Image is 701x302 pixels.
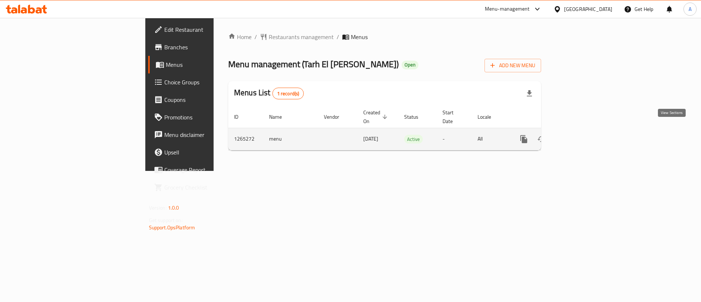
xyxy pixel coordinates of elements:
div: [GEOGRAPHIC_DATA] [564,5,612,13]
span: Menu management ( Tarh El [PERSON_NAME] ) [228,56,399,72]
span: ID [234,112,248,121]
span: Locale [478,112,501,121]
a: Coverage Report [148,161,263,179]
span: Edit Restaurant [164,25,257,34]
table: enhanced table [228,106,591,150]
nav: breadcrumb [228,33,541,41]
a: Promotions [148,108,263,126]
span: Coverage Report [164,165,257,174]
span: Start Date [443,108,463,126]
span: Choice Groups [164,78,257,87]
span: Upsell [164,148,257,157]
td: - [437,128,472,150]
span: Version: [149,203,167,213]
span: A [689,5,692,13]
span: Status [404,112,428,121]
div: Open [402,61,418,69]
a: Grocery Checklist [148,179,263,196]
a: Choice Groups [148,73,263,91]
span: Add New Menu [490,61,535,70]
span: Menus [166,60,257,69]
span: 1.0.0 [168,203,179,213]
span: Get support on: [149,215,183,225]
td: menu [263,128,318,150]
span: Branches [164,43,257,51]
h2: Menus List [234,87,304,99]
span: Created On [363,108,390,126]
span: Menus [351,33,368,41]
span: Open [402,62,418,68]
div: Export file [521,85,538,102]
li: / [337,33,339,41]
a: Support.OpsPlatform [149,223,195,232]
span: Vendor [324,112,349,121]
button: Add New Menu [484,59,541,72]
span: Grocery Checklist [164,183,257,192]
div: Total records count [272,88,304,99]
a: Menus [148,56,263,73]
div: Menu-management [485,5,530,14]
a: Upsell [148,144,263,161]
a: Edit Restaurant [148,21,263,38]
span: Restaurants management [269,33,334,41]
button: Change Status [533,130,550,148]
th: Actions [509,106,591,128]
span: [DATE] [363,134,378,144]
a: Restaurants management [260,33,334,41]
a: Branches [148,38,263,56]
span: Name [269,112,291,121]
a: Menu disclaimer [148,126,263,144]
td: All [472,128,509,150]
a: Coupons [148,91,263,108]
span: Promotions [164,113,257,122]
span: Menu disclaimer [164,130,257,139]
span: 1 record(s) [273,90,304,97]
span: Coupons [164,95,257,104]
button: more [515,130,533,148]
span: Active [404,135,423,144]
